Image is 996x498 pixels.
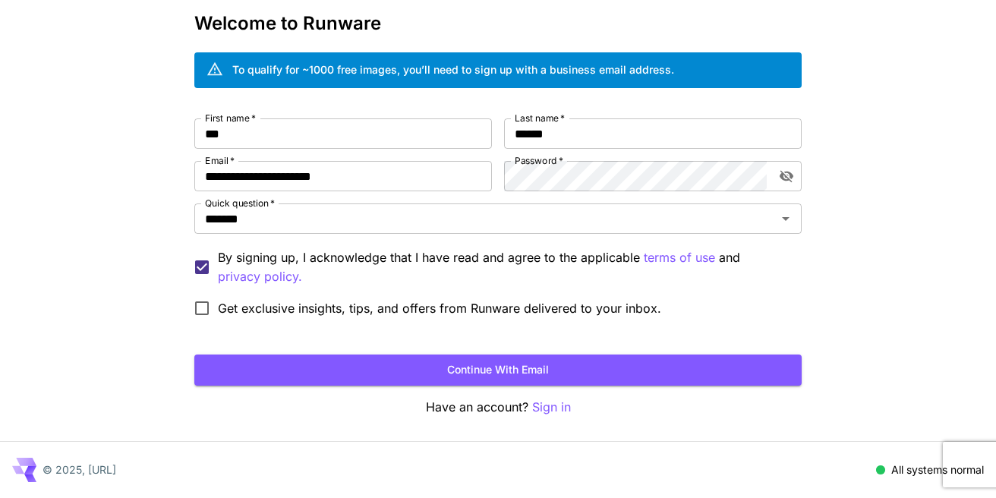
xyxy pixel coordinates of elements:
label: Quick question [205,197,275,210]
button: Open [775,208,796,229]
p: Have an account? [194,398,802,417]
button: toggle password visibility [773,162,800,190]
button: By signing up, I acknowledge that I have read and agree to the applicable terms of use and [218,267,302,286]
p: By signing up, I acknowledge that I have read and agree to the applicable and [218,248,790,286]
label: First name [205,112,256,124]
button: By signing up, I acknowledge that I have read and agree to the applicable and privacy policy. [644,248,715,267]
p: All systems normal [891,462,984,478]
button: Continue with email [194,355,802,386]
p: privacy policy. [218,267,302,286]
label: Password [515,154,563,167]
label: Email [205,154,235,167]
button: Sign in [532,398,571,417]
p: © 2025, [URL] [43,462,116,478]
p: terms of use [644,248,715,267]
h3: Welcome to Runware [194,13,802,34]
label: Last name [515,112,565,124]
span: Get exclusive insights, tips, and offers from Runware delivered to your inbox. [218,299,661,317]
div: To qualify for ~1000 free images, you’ll need to sign up with a business email address. [232,61,674,77]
